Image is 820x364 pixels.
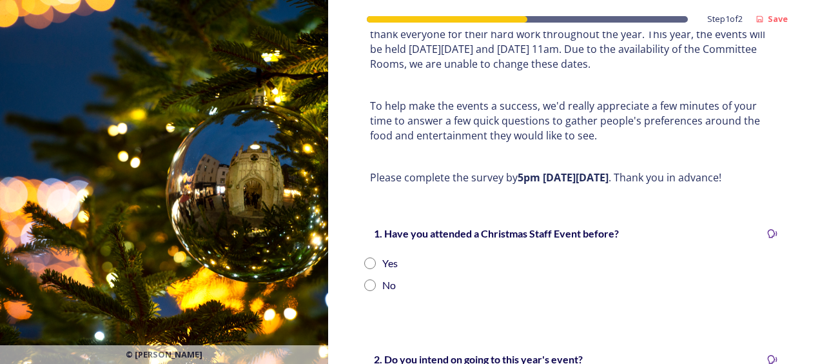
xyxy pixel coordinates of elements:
[518,170,609,185] strong: 5pm [DATE][DATE]
[768,13,788,25] strong: Save
[374,227,619,239] strong: 1. Have you attended a Christmas Staff Event before?
[126,349,202,361] span: © [PERSON_NAME]
[382,278,396,293] div: No
[370,170,778,185] p: Please complete the survey by . Thank you in advance!
[382,256,398,271] div: Yes
[370,99,778,143] p: To help make the events a success, we'd really appreciate a few minutes of your time to answer a ...
[707,13,743,25] span: Step 1 of 2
